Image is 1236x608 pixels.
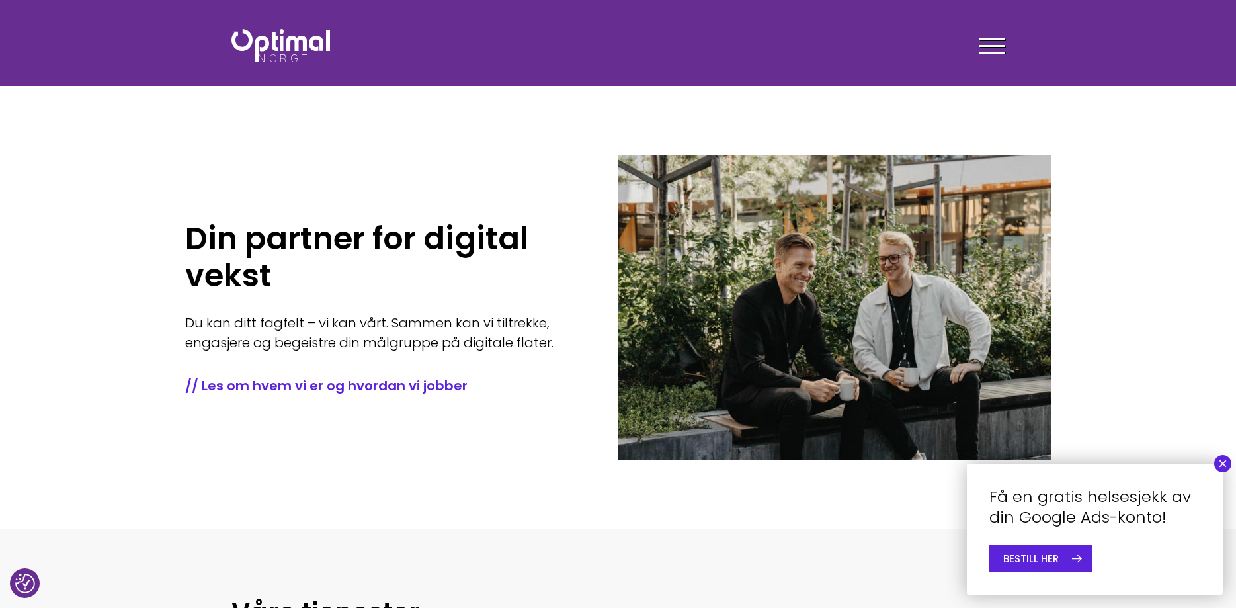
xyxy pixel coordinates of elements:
a: BESTILL HER [989,545,1092,572]
h4: Få en gratis helsesjekk av din Google Ads-konto! [989,486,1200,527]
img: Revisit consent button [15,574,35,593]
a: // Les om hvem vi er og hvordan vi jobber [185,376,578,395]
button: Close [1214,455,1231,472]
h1: Din partner for digital vekst [185,220,578,294]
p: Du kan ditt fagfelt – vi kan vårt. Sammen kan vi tiltrekke, engasjere og begeistre din målgruppe ... [185,313,578,353]
img: Optimal Norge [231,29,330,62]
button: Samtykkepreferanser [15,574,35,593]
